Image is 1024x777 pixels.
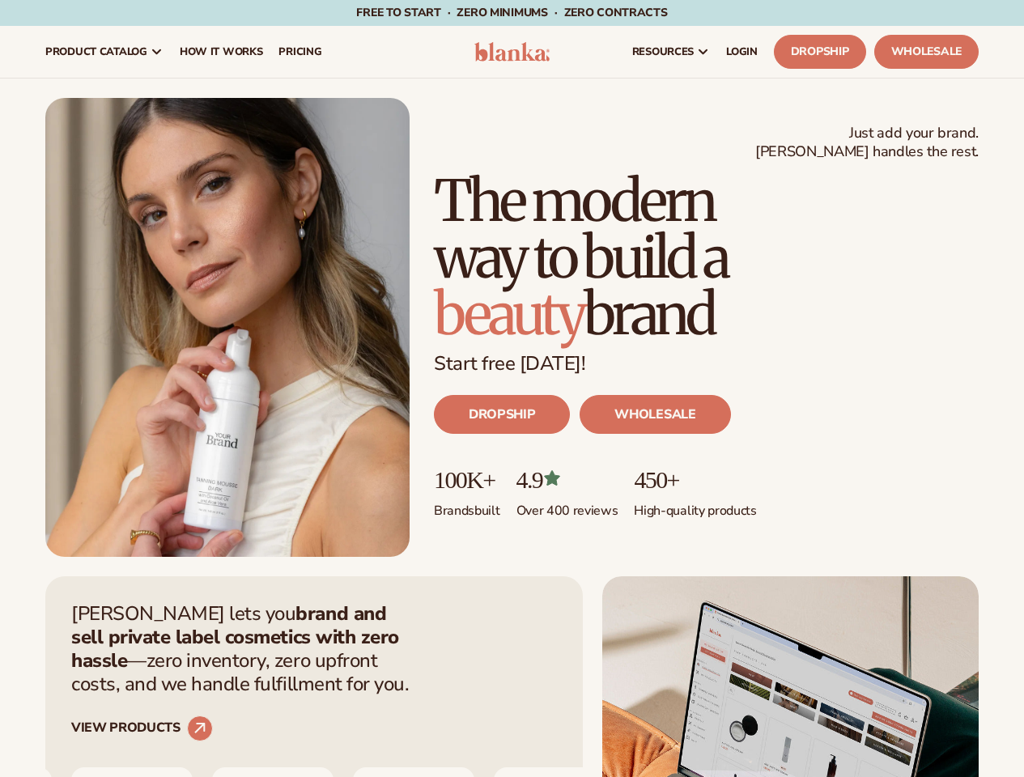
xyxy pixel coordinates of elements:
[580,395,730,434] a: WHOLESALE
[45,45,147,58] span: product catalog
[434,172,979,342] h1: The modern way to build a brand
[634,466,756,493] p: 450+
[774,35,866,69] a: Dropship
[434,493,500,520] p: Brands built
[726,45,758,58] span: LOGIN
[434,352,979,376] p: Start free [DATE]!
[516,493,618,520] p: Over 400 reviews
[37,26,172,78] a: product catalog
[632,45,694,58] span: resources
[270,26,329,78] a: pricing
[71,715,213,741] a: VIEW PRODUCTS
[71,602,419,695] p: [PERSON_NAME] lets you —zero inventory, zero upfront costs, and we handle fulfillment for you.
[278,45,321,58] span: pricing
[624,26,718,78] a: resources
[474,42,550,62] img: logo
[516,466,618,493] p: 4.9
[434,466,500,493] p: 100K+
[356,5,667,20] span: Free to start · ZERO minimums · ZERO contracts
[874,35,979,69] a: Wholesale
[634,493,756,520] p: High-quality products
[172,26,271,78] a: How It Works
[180,45,263,58] span: How It Works
[434,395,570,434] a: DROPSHIP
[434,278,584,350] span: beauty
[718,26,766,78] a: LOGIN
[755,124,979,162] span: Just add your brand. [PERSON_NAME] handles the rest.
[45,98,410,557] img: Blanka hero private label beauty Female holding tanning mousse
[71,601,399,673] strong: brand and sell private label cosmetics with zero hassle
